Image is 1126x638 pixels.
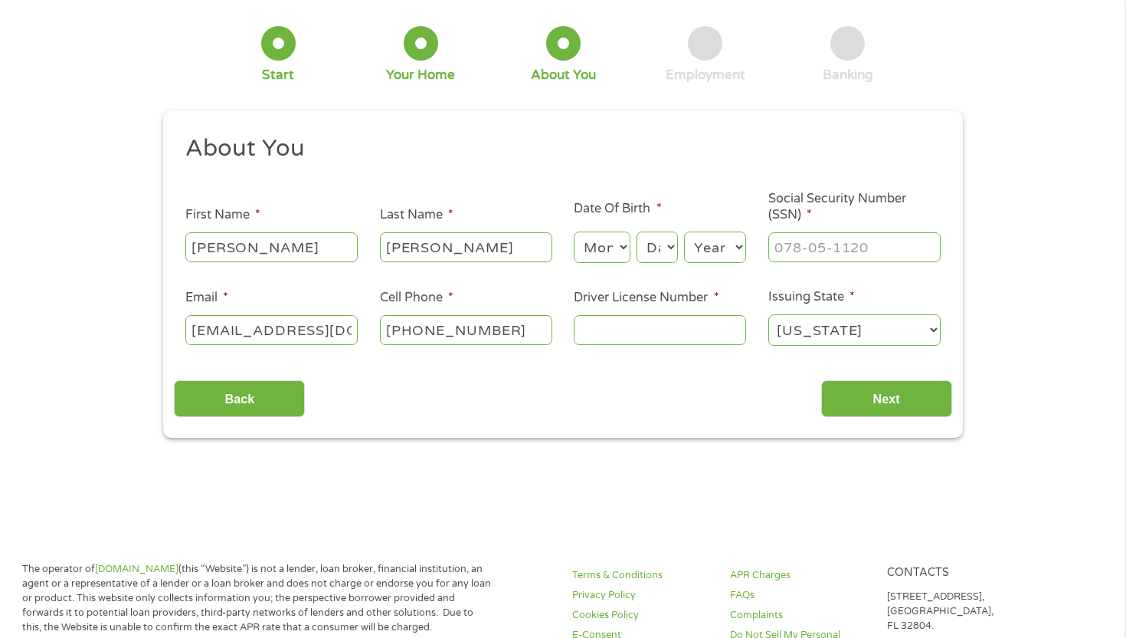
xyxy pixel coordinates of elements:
[185,290,228,306] label: Email
[380,232,552,261] input: Smith
[380,290,453,306] label: Cell Phone
[666,67,745,84] div: Employment
[185,133,930,164] h2: About You
[572,588,711,603] a: Privacy Policy
[572,568,711,583] a: Terms & Conditions
[380,207,453,223] label: Last Name
[262,67,294,84] div: Start
[95,563,178,575] a: [DOMAIN_NAME]
[22,562,494,634] p: The operator of (this “Website”) is not a lender, loan broker, financial institution, an agent or...
[185,207,260,223] label: First Name
[185,315,358,344] input: john@gmail.com
[768,191,941,223] label: Social Security Number (SSN)
[730,568,869,583] a: APR Charges
[768,289,855,305] label: Issuing State
[768,232,941,261] input: 078-05-1120
[380,315,552,344] input: (541) 754-3010
[574,290,718,306] label: Driver License Number
[386,67,455,84] div: Your Home
[574,201,661,217] label: Date Of Birth
[887,566,1026,580] h4: Contacts
[730,608,869,623] a: Complaints
[887,590,1026,633] p: [STREET_ADDRESS], [GEOGRAPHIC_DATA], FL 32804.
[174,380,305,418] input: Back
[185,232,358,261] input: John
[572,608,711,623] a: Cookies Policy
[823,67,873,84] div: Banking
[730,588,869,603] a: FAQs
[821,380,952,418] input: Next
[531,67,596,84] div: About You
